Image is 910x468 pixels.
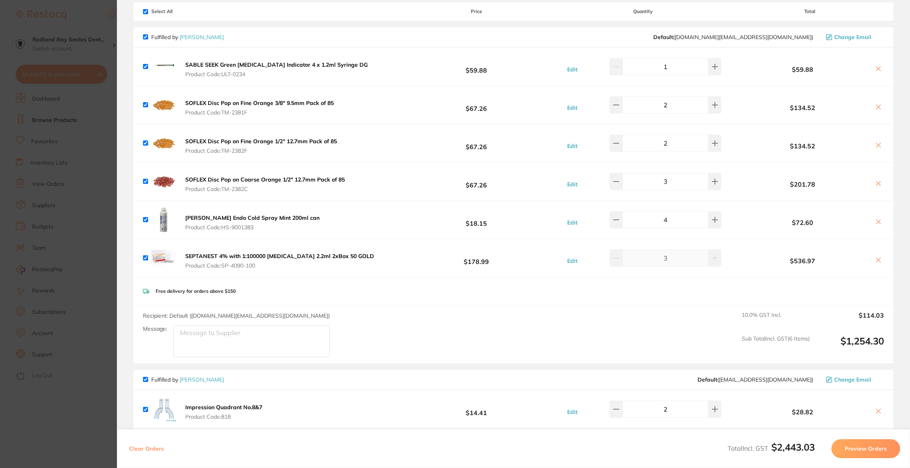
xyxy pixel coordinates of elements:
[816,335,884,357] output: $1,254.30
[698,376,813,383] span: save@adamdental.com.au
[565,104,580,111] button: Edit
[185,176,345,183] b: SOFLEX Disc Pop on Coarse Orange 1/2" 12.7mm Pack of 85
[183,99,336,116] button: SOFLEX Disc Pop on Fine Orange 3/8" 9.5mm Pack of 85 Product Code:TM-2381F
[185,404,262,411] b: Impression Quadrant No.8&7
[185,109,334,116] span: Product Code: TM-2381F
[565,408,580,416] button: Edit
[180,376,224,383] a: [PERSON_NAME]
[183,214,322,231] button: [PERSON_NAME] Endo Cold Spray Mint 200ml can Product Code:HS-9001383
[831,439,900,458] button: Preview Orders
[402,9,551,14] span: Price
[402,136,551,150] b: $67.26
[824,376,884,383] button: Change Email
[834,376,871,383] span: Change Email
[143,326,167,332] label: Message:
[402,402,551,417] b: $14.41
[653,34,673,41] b: Default
[185,61,368,68] b: SABLE SEEK Green [MEDICAL_DATA] Indicator 4 x 1.2ml Syringe DG
[151,245,177,271] img: cThzZTRtMQ
[185,71,368,77] span: Product Code: ULT-0234
[183,176,347,193] button: SOFLEX Disc Pop on Coarse Orange 1/2" 12.7mm Pack of 85 Product Code:TM-2382C
[151,376,224,383] p: Fulfilled by
[185,414,262,420] span: Product Code: 818
[771,441,815,453] b: $2,443.03
[151,34,224,40] p: Fulfilled by
[736,104,870,111] b: $134.52
[742,335,810,357] span: Sub Total Incl. GST ( 6 Items)
[736,142,870,150] b: $134.52
[183,253,376,269] button: SEPTANEST 4% with 1:100000 [MEDICAL_DATA] 2.2ml 2xBox 50 GOLD Product Code:SP-4090-100
[143,9,222,14] span: Select All
[402,174,551,189] b: $67.26
[736,66,870,73] b: $59.88
[736,257,870,264] b: $536.97
[185,138,337,145] b: SOFLEX Disc Pop on Fine Orange 1/2" 12.7mm Pack of 85
[402,212,551,227] b: $18.15
[185,253,374,260] b: SEPTANEST 4% with 1:100000 [MEDICAL_DATA] 2.2ml 2xBox 50 GOLD
[736,181,870,188] b: $201.78
[185,148,337,154] span: Product Code: TM-2382F
[565,142,580,150] button: Edit
[151,397,177,422] img: Z3Q1cXd4OA
[565,257,580,264] button: Edit
[185,214,320,221] b: [PERSON_NAME] Endo Cold Spray Mint 200ml can
[156,288,236,294] p: Free delivery for orders above $150
[180,34,224,41] a: [PERSON_NAME]
[551,9,736,14] span: Quantity
[816,312,884,329] output: $114.03
[565,219,580,226] button: Edit
[151,207,177,232] img: NGR5cHl1eA
[151,131,177,156] img: NzRyMGg3ZQ
[834,34,871,40] span: Change Email
[742,312,810,329] span: 10.0 % GST Incl.
[402,59,551,74] b: $59.88
[185,99,334,107] b: SOFLEX Disc Pop on Fine Orange 3/8" 9.5mm Pack of 85
[151,92,177,118] img: a292dnU3aw
[565,181,580,188] button: Edit
[127,439,166,458] button: Clear Orders
[183,61,370,78] button: SABLE SEEK Green [MEDICAL_DATA] Indicator 4 x 1.2ml Syringe DG Product Code:ULT-0234
[151,54,177,79] img: eGJqNndkdg
[736,219,870,226] b: $72.60
[143,312,330,319] span: Recipient: Default ( [DOMAIN_NAME][EMAIL_ADDRESS][DOMAIN_NAME] )
[698,376,717,383] b: Default
[185,262,374,269] span: Product Code: SP-4090-100
[402,251,551,265] b: $178.99
[736,408,870,416] b: $28.82
[183,138,339,154] button: SOFLEX Disc Pop on Fine Orange 1/2" 12.7mm Pack of 85 Product Code:TM-2382F
[736,9,884,14] span: Total
[565,66,580,73] button: Edit
[728,444,815,452] span: Total Incl. GST
[402,97,551,112] b: $67.26
[185,186,345,192] span: Product Code: TM-2382C
[183,404,265,420] button: Impression Quadrant No.8&7 Product Code:818
[185,224,320,230] span: Product Code: HS-9001383
[824,34,884,41] button: Change Email
[653,34,813,40] span: customer.care@henryschein.com.au
[151,169,177,194] img: MjVqY29kMQ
